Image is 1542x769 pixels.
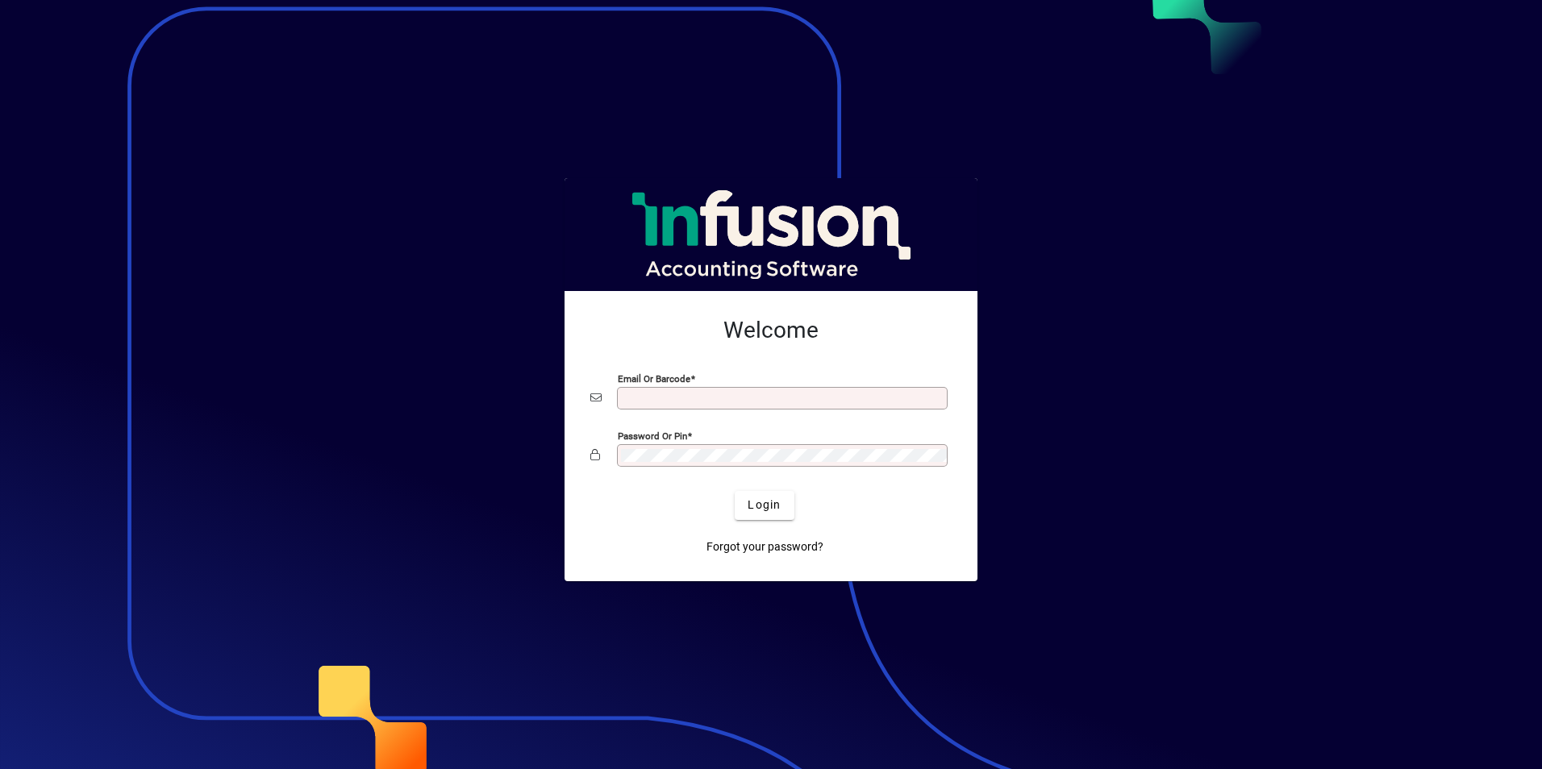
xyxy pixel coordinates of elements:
span: Login [748,497,781,513]
a: Forgot your password? [700,533,830,562]
mat-label: Password or Pin [618,430,687,441]
button: Login [735,491,794,520]
span: Forgot your password? [706,538,823,555]
mat-label: Email or Barcode [618,372,690,384]
h2: Welcome [590,317,952,344]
